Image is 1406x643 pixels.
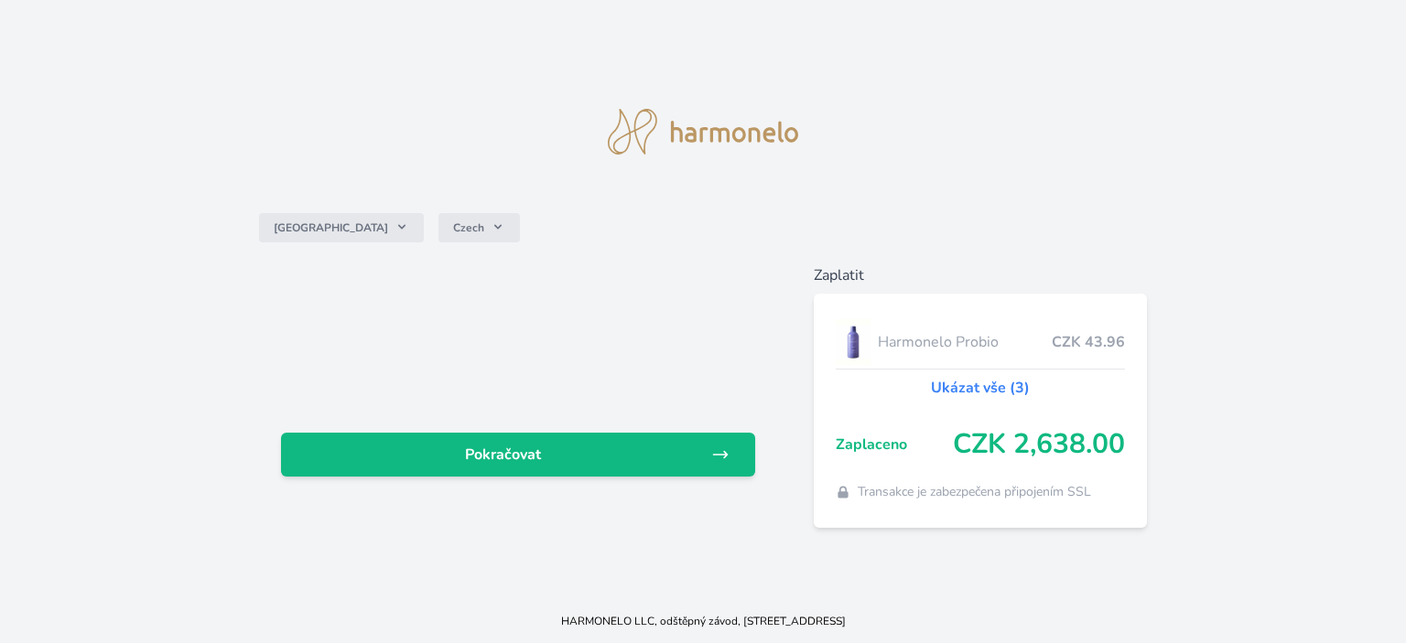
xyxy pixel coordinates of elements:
button: [GEOGRAPHIC_DATA] [259,213,424,242]
img: logo.svg [608,109,798,155]
span: Pokračovat [296,444,711,466]
span: CZK 2,638.00 [953,428,1125,461]
span: Transakce je zabezpečena připojením SSL [858,483,1091,501]
h6: Zaplatit [814,264,1147,286]
span: Czech [453,220,484,235]
a: Pokračovat [281,433,755,477]
span: Harmonelo Probio [878,331,1052,353]
span: [GEOGRAPHIC_DATA] [274,220,388,235]
span: Zaplaceno [836,434,953,455]
a: Ukázat vše (3) [931,377,1030,399]
img: CLEAN_PROBIO_se_stinem_x-lo.jpg [836,319,871,365]
span: CZK 43.96 [1052,331,1125,353]
button: Czech [438,213,520,242]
